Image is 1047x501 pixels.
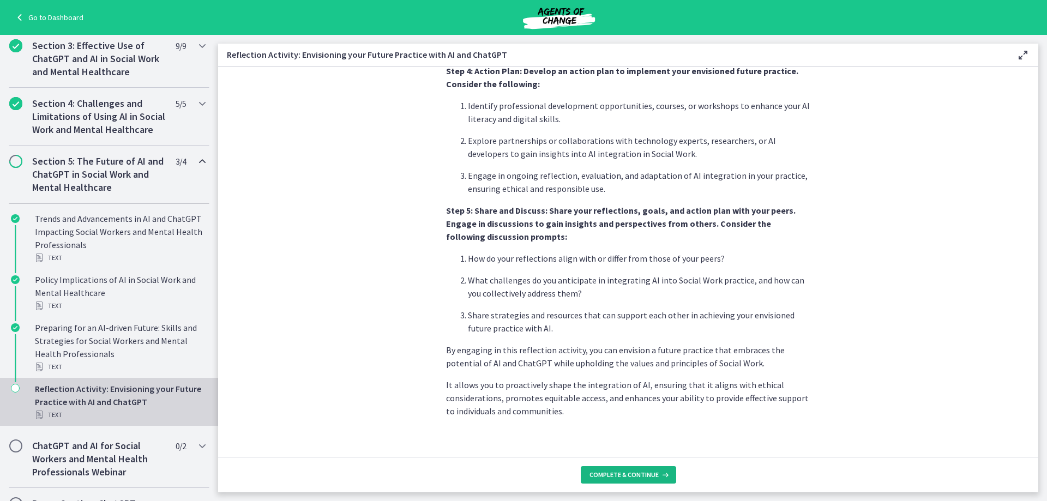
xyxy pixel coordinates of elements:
[468,134,810,160] p: Explore partnerships or collaborations with technology experts, researchers, or AI developers to ...
[446,65,798,89] strong: Step 4: Action Plan: Develop an action plan to implement your envisioned future practice. Conside...
[11,323,20,332] i: Completed
[35,382,205,421] div: Reflection Activity: Envisioning your Future Practice with AI and ChatGPT
[446,343,810,370] p: By engaging in this reflection activity, you can envision a future practice that embraces the pot...
[446,205,796,242] strong: Step 5: Share and Discuss: Share your reflections, goals, and action plan with your peers. Engage...
[589,470,659,479] span: Complete & continue
[35,360,205,373] div: Text
[176,439,186,452] span: 0 / 2
[468,252,810,265] p: How do your reflections align with or differ from those of your peers?
[468,309,810,335] p: Share strategies and resources that can support each other in achieving your envisioned future pr...
[581,466,676,484] button: Complete & continue
[227,48,999,61] h3: Reflection Activity: Envisioning your Future Practice with AI and ChatGPT
[35,321,205,373] div: Preparing for an AI-driven Future: Skills and Strategies for Social Workers and Mental Health Pro...
[494,4,624,31] img: Agents of Change
[468,274,810,300] p: What challenges do you anticipate in integrating AI into Social Work practice, and how can you co...
[35,212,205,264] div: Trends and Advancements in AI and ChatGPT Impacting Social Workers and Mental Health Professionals
[446,378,810,418] p: It allows you to proactively shape the integration of AI, ensuring that it aligns with ethical co...
[32,439,165,479] h2: ChatGPT and AI for Social Workers and Mental Health Professionals Webinar
[9,97,22,110] i: Completed
[32,39,165,79] h2: Section 3: Effective Use of ChatGPT and AI in Social Work and Mental Healthcare
[32,155,165,194] h2: Section 5: The Future of AI and ChatGPT in Social Work and Mental Healthcare
[11,214,20,223] i: Completed
[176,39,186,52] span: 9 / 9
[468,169,810,195] p: Engage in ongoing reflection, evaluation, and adaptation of AI integration in your practice, ensu...
[35,299,205,312] div: Text
[9,39,22,52] i: Completed
[13,11,83,24] a: Go to Dashboard
[11,275,20,284] i: Completed
[35,251,205,264] div: Text
[176,155,186,168] span: 3 / 4
[35,273,205,312] div: Policy Implications of AI in Social Work and Mental Healthcare
[35,408,205,421] div: Text
[176,97,186,110] span: 5 / 5
[32,97,165,136] h2: Section 4: Challenges and Limitations of Using AI in Social Work and Mental Healthcare
[468,99,810,125] p: Identify professional development opportunities, courses, or workshops to enhance your AI literac...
